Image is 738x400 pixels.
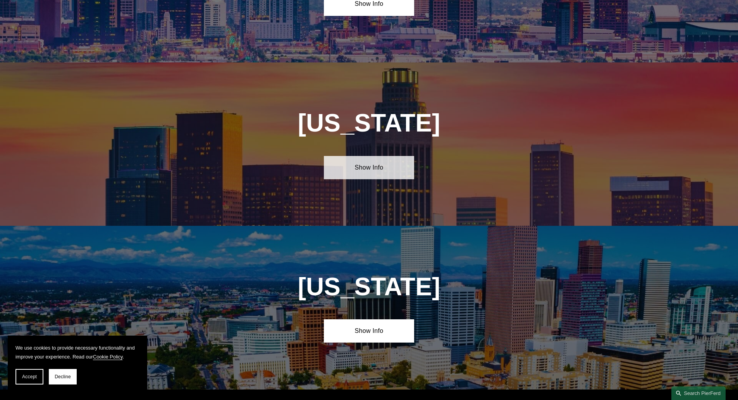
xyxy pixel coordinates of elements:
span: Accept [22,374,37,379]
h1: [US_STATE] [256,273,482,301]
a: Show Info [324,319,414,343]
a: Cookie Policy [93,354,123,360]
span: Decline [55,374,71,379]
h1: [US_STATE] [256,109,482,137]
section: Cookie banner [8,336,147,392]
p: We use cookies to provide necessary functionality and improve your experience. Read our . [15,343,139,361]
a: Search this site [671,386,726,400]
button: Decline [49,369,77,384]
button: Accept [15,369,43,384]
a: Show Info [324,156,414,179]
